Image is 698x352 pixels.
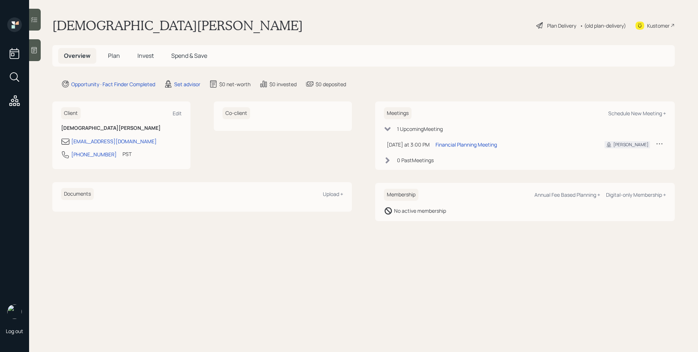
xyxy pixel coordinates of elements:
[61,107,81,119] h6: Client
[316,80,346,88] div: $0 deposited
[52,17,303,33] h1: [DEMOGRAPHIC_DATA][PERSON_NAME]
[71,137,157,145] div: [EMAIL_ADDRESS][DOMAIN_NAME]
[397,125,443,133] div: 1 Upcoming Meeting
[613,141,649,148] div: [PERSON_NAME]
[71,80,155,88] div: Opportunity · Fact Finder Completed
[580,22,626,29] div: • (old plan-delivery)
[269,80,297,88] div: $0 invested
[323,191,343,197] div: Upload +
[219,80,250,88] div: $0 net-worth
[222,107,250,119] h6: Co-client
[608,110,666,117] div: Schedule New Meeting +
[108,52,120,60] span: Plan
[394,207,446,215] div: No active membership
[171,52,207,60] span: Spend & Save
[606,191,666,198] div: Digital-only Membership +
[547,22,576,29] div: Plan Delivery
[436,141,497,148] div: Financial Planning Meeting
[384,107,412,119] h6: Meetings
[123,150,132,158] div: PST
[174,80,200,88] div: Set advisor
[173,110,182,117] div: Edit
[61,125,182,131] h6: [DEMOGRAPHIC_DATA][PERSON_NAME]
[397,156,434,164] div: 0 Past Meeting s
[71,151,117,158] div: [PHONE_NUMBER]
[137,52,154,60] span: Invest
[6,328,23,335] div: Log out
[534,191,600,198] div: Annual Fee Based Planning +
[64,52,91,60] span: Overview
[387,141,430,148] div: [DATE] at 3:00 PM
[7,304,22,319] img: james-distasi-headshot.png
[384,189,418,201] h6: Membership
[61,188,94,200] h6: Documents
[647,22,670,29] div: Kustomer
